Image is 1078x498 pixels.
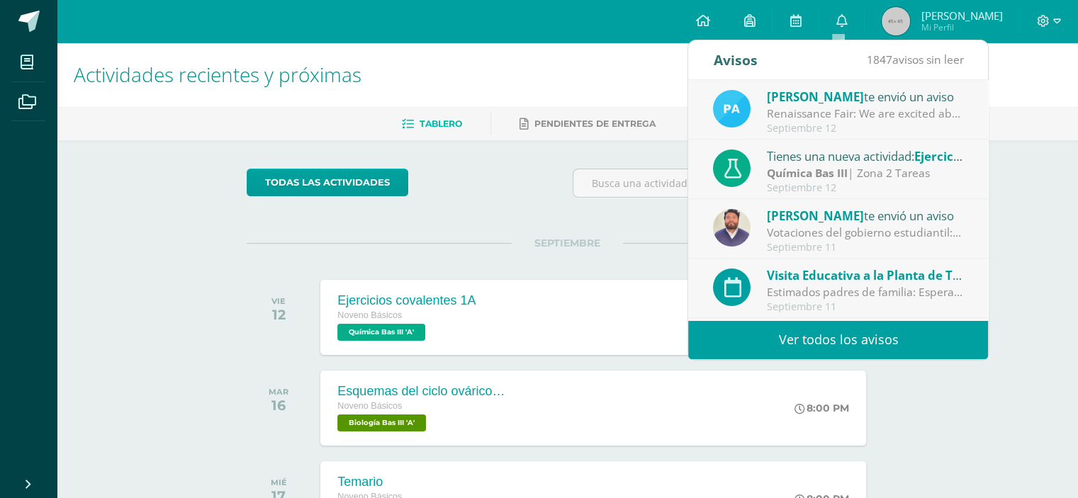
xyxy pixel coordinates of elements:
[767,266,964,284] div: para el día
[271,477,287,487] div: MIÉ
[337,475,483,489] div: Temario
[713,209,751,247] img: 3c88fd5534d10fcfcc6911e8303bbf43.png
[247,169,408,196] a: todas las Actividades
[269,397,288,414] div: 16
[767,301,964,313] div: Septiembre 11
[767,87,964,106] div: te envió un aviso
[271,306,286,323] div: 12
[767,165,848,181] strong: Química Bas III
[921,21,1002,33] span: Mi Perfil
[512,237,623,249] span: SEPTIEMBRE
[337,414,426,431] span: Biología Bas III 'A'
[767,123,964,135] div: Septiembre 12
[767,284,964,300] div: Estimados padres de familia: Esperamos que se encuentren muy bien, deseandoles bendiciones en sus...
[520,113,656,135] a: Pendientes de entrega
[713,40,757,79] div: Avisos
[767,208,864,224] span: [PERSON_NAME]
[573,169,887,197] input: Busca una actividad próxima aquí...
[402,113,462,135] a: Tablero
[337,310,402,320] span: Noveno Básicos
[420,118,462,129] span: Tablero
[882,7,910,35] img: 45x45
[921,9,1002,23] span: [PERSON_NAME]
[269,387,288,397] div: MAR
[767,206,964,225] div: te envió un aviso
[767,147,964,165] div: Tienes una nueva actividad:
[866,52,963,67] span: avisos sin leer
[688,320,988,359] a: Ver todos los avisos
[337,324,425,341] span: Química Bas III 'A'
[713,90,751,128] img: 16d00d6a61aad0e8a558f8de8df831eb.png
[271,296,286,306] div: VIE
[74,61,361,88] span: Actividades recientes y próximas
[767,165,964,181] div: | Zona 2 Tareas
[767,106,964,122] div: Renaissance Fair: We are excited about our Renaissance Fair and happy to share this invitation wi...
[866,52,892,67] span: 1847
[767,225,964,241] div: Votaciones del gobierno estudiantil: Estimados padres de familia y estudiantes. Compartimos el si...
[337,401,402,411] span: Noveno Básicos
[795,402,849,414] div: 8:00 PM
[767,182,964,194] div: Septiembre 12
[767,89,864,105] span: [PERSON_NAME]
[337,384,507,399] div: Esquemas del ciclo ovárico y uterino
[337,293,476,308] div: Ejercicios covalentes 1A
[534,118,656,129] span: Pendientes de entrega
[914,148,1055,164] span: Ejercicios covalentes 1A
[767,242,964,254] div: Septiembre 11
